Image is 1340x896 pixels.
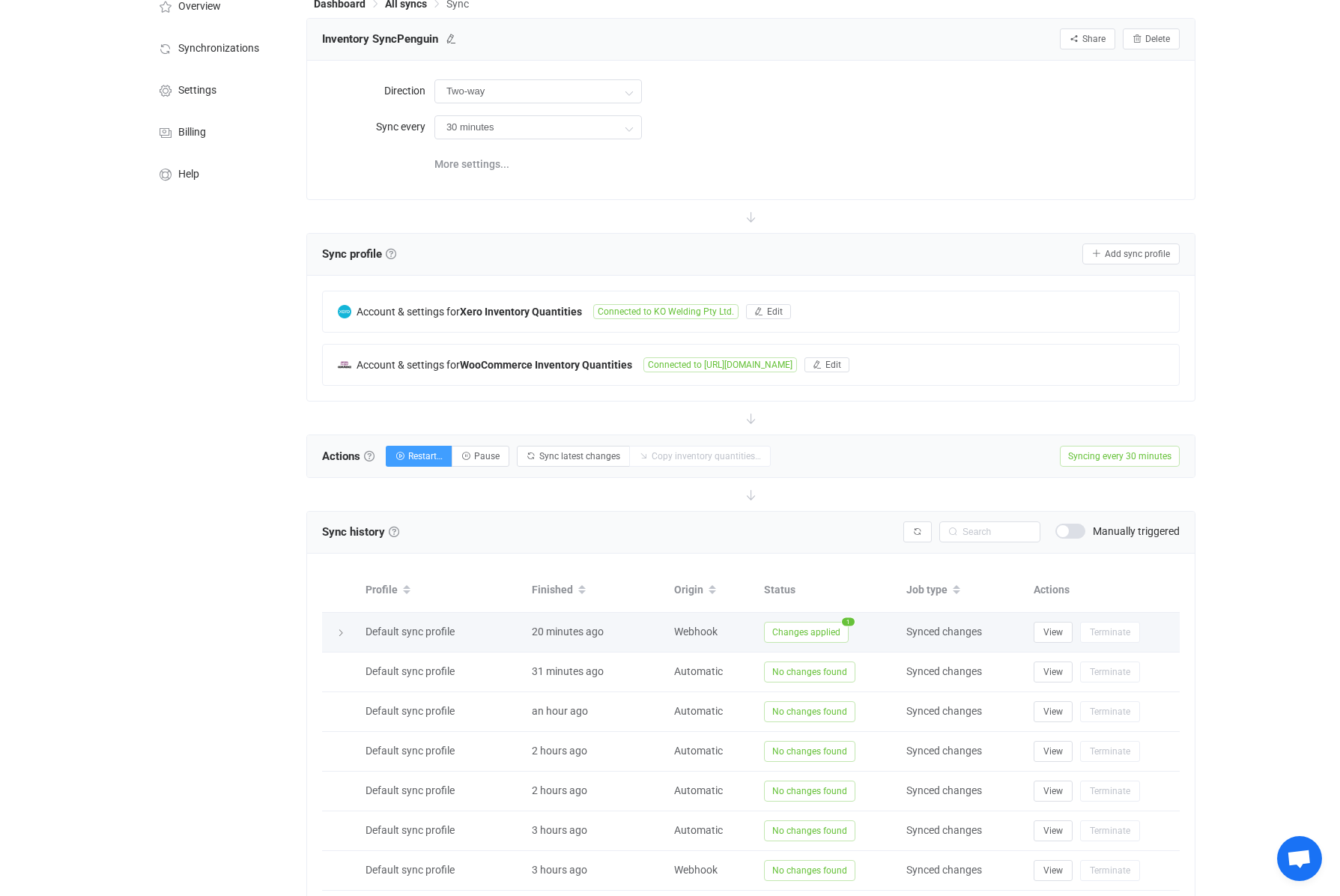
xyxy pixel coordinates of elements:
span: Delete [1145,34,1170,44]
span: Restart… [408,451,443,461]
span: Default sync profile [366,745,455,757]
span: Account & settings for [357,359,460,371]
span: Account & settings for [357,306,460,318]
label: Direction [322,76,434,106]
button: Terminate [1080,701,1140,722]
span: Add sync profile [1105,249,1170,259]
span: No changes found [764,860,855,881]
button: Terminate [1080,622,1140,643]
div: Automatic [667,703,757,720]
span: Sync history [322,525,385,539]
span: Connected to [URL][DOMAIN_NAME] [643,357,797,372]
span: Share [1082,34,1106,44]
div: Automatic [667,742,757,760]
a: Synchronizations [142,26,291,68]
span: Terminate [1090,865,1130,876]
button: Terminate [1080,662,1140,682]
b: WooCommerce Inventory Quantities [460,359,632,371]
a: View [1034,864,1073,876]
span: Terminate [1090,706,1130,717]
button: View [1034,662,1073,682]
a: View [1034,745,1073,757]
span: Pause [474,451,500,461]
span: Default sync profile [366,824,455,836]
div: Webhook [667,623,757,641]
span: View [1043,667,1063,677]
a: View [1034,784,1073,796]
input: Search [939,521,1040,542]
span: 1 [842,617,855,626]
span: View [1043,746,1063,757]
span: Synced changes [906,784,982,796]
span: View [1043,865,1063,876]
span: Sync profile [322,243,396,265]
button: Pause [452,446,509,467]
span: Actions [322,445,375,467]
a: Billing [142,110,291,152]
button: Sync latest changes [517,446,630,467]
button: Terminate [1080,860,1140,881]
span: Synced changes [906,864,982,876]
span: Terminate [1090,826,1130,836]
button: Share [1060,28,1115,49]
span: Inventory SyncPenguin [322,28,438,50]
span: Default sync profile [366,784,455,796]
button: Edit [746,304,791,319]
span: 3 hours ago [532,864,587,876]
span: Terminate [1090,667,1130,677]
span: Overview [178,1,221,13]
button: View [1034,860,1073,881]
span: Synced changes [906,626,982,638]
span: Edit [767,306,783,317]
a: View [1034,665,1073,677]
button: Edit [804,357,849,372]
div: Job type [899,578,1026,603]
span: Connected to KO Welding Pty Ltd. [593,304,739,319]
span: Synced changes [906,665,982,677]
a: View [1034,626,1073,638]
label: Sync every [322,112,434,142]
span: Edit [825,360,841,370]
span: View [1043,786,1063,796]
div: Actions [1026,581,1180,599]
span: Default sync profile [366,705,455,717]
a: Open chat [1277,836,1322,881]
input: Model [434,115,642,139]
span: No changes found [764,662,855,682]
button: View [1034,781,1073,802]
span: More settings... [434,149,509,179]
a: View [1034,824,1073,836]
button: View [1034,820,1073,841]
div: Status [757,581,899,599]
span: 20 minutes ago [532,626,604,638]
span: No changes found [764,701,855,722]
span: Synchronizations [178,43,259,55]
span: 3 hours ago [532,824,587,836]
span: Default sync profile [366,626,455,638]
button: View [1034,741,1073,762]
span: Copy inventory quantities… [652,451,761,461]
div: Origin [667,578,757,603]
button: Terminate [1080,820,1140,841]
span: No changes found [764,741,855,762]
button: Copy inventory quantities… [629,446,771,467]
button: Restart… [386,446,452,467]
span: Sync latest changes [539,451,620,461]
b: Xero Inventory Quantities [460,306,582,318]
span: Synced changes [906,745,982,757]
span: View [1043,826,1063,836]
span: 31 minutes ago [532,665,604,677]
input: Model [434,79,642,103]
div: Automatic [667,822,757,839]
span: Synced changes [906,824,982,836]
span: No changes found [764,781,855,802]
span: Manually triggered [1093,526,1180,536]
button: Delete [1123,28,1180,49]
span: Changes applied [764,622,849,643]
span: 2 hours ago [532,745,587,757]
span: Terminate [1090,746,1130,757]
button: View [1034,701,1073,722]
span: Terminate [1090,786,1130,796]
span: Billing [178,127,206,139]
button: Terminate [1080,781,1140,802]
